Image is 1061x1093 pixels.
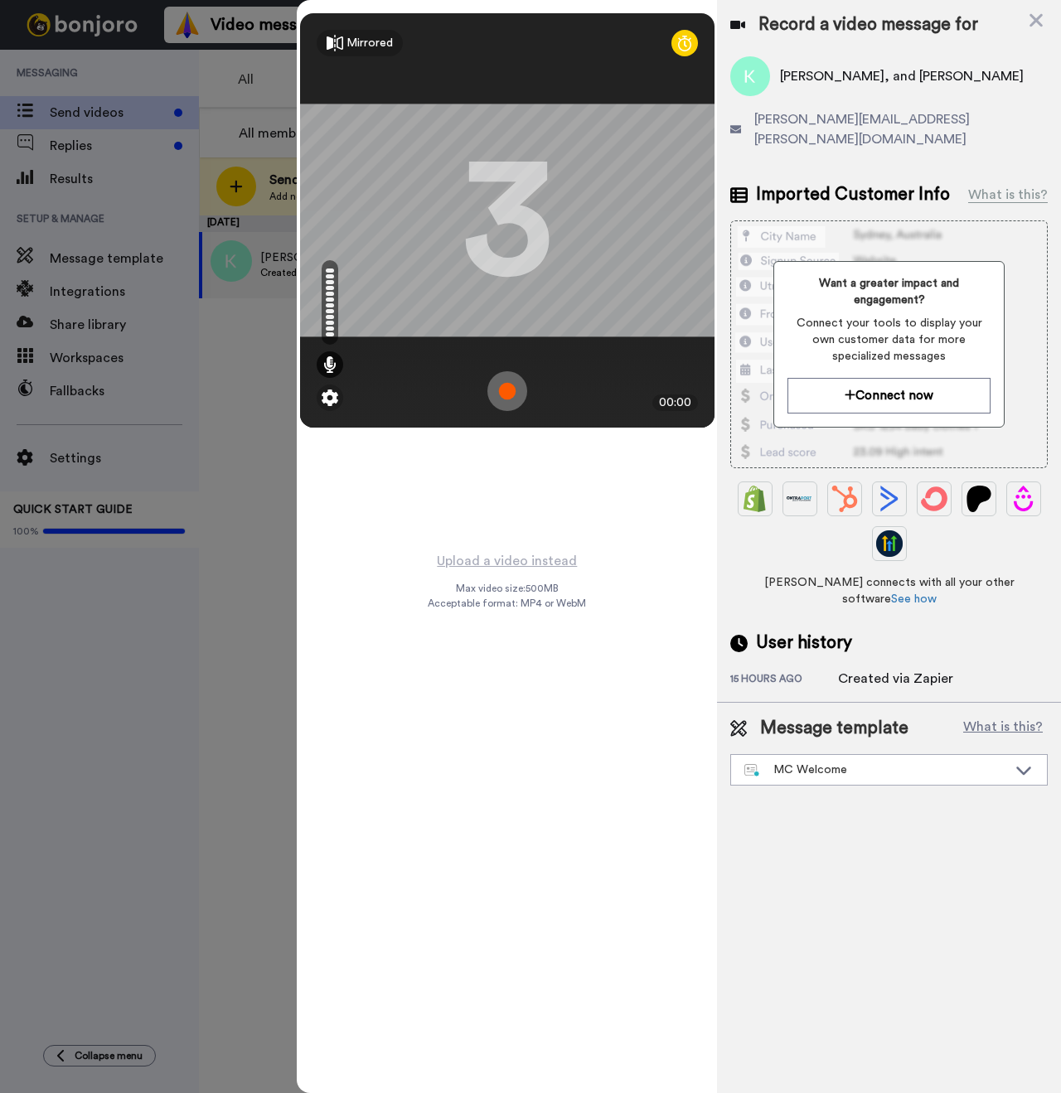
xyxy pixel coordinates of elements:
span: Imported Customer Info [756,182,950,207]
div: 00:00 [652,394,698,411]
button: Connect now [787,378,991,414]
img: Ontraport [787,486,813,512]
span: Connect your tools to display your own customer data for more specialized messages [787,315,991,365]
img: Shopify [742,486,768,512]
img: Hubspot [831,486,858,512]
div: What is this? [968,185,1048,205]
img: GoHighLevel [876,530,903,557]
span: Want a greater impact and engagement? [787,275,991,308]
img: ic_record_start.svg [487,371,527,411]
img: ic_gear.svg [322,389,338,406]
div: MC Welcome [744,762,1007,778]
span: Max video size: 500 MB [456,582,559,595]
img: ConvertKit [921,486,947,512]
div: 3 [462,158,553,283]
img: ActiveCampaign [876,486,903,512]
img: Patreon [966,486,992,512]
div: Created via Zapier [838,669,953,689]
img: nextgen-template.svg [744,764,760,777]
button: What is this? [958,716,1048,741]
span: [PERSON_NAME] connects with all your other software [730,574,1048,607]
span: Acceptable format: MP4 or WebM [428,597,586,610]
span: [PERSON_NAME][EMAIL_ADDRESS][PERSON_NAME][DOMAIN_NAME] [754,109,1048,149]
a: See how [891,593,937,605]
div: 15 hours ago [730,672,838,689]
span: User history [756,631,852,655]
img: Drip [1010,486,1037,512]
span: Message template [760,716,908,741]
button: Upload a video instead [432,550,582,572]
